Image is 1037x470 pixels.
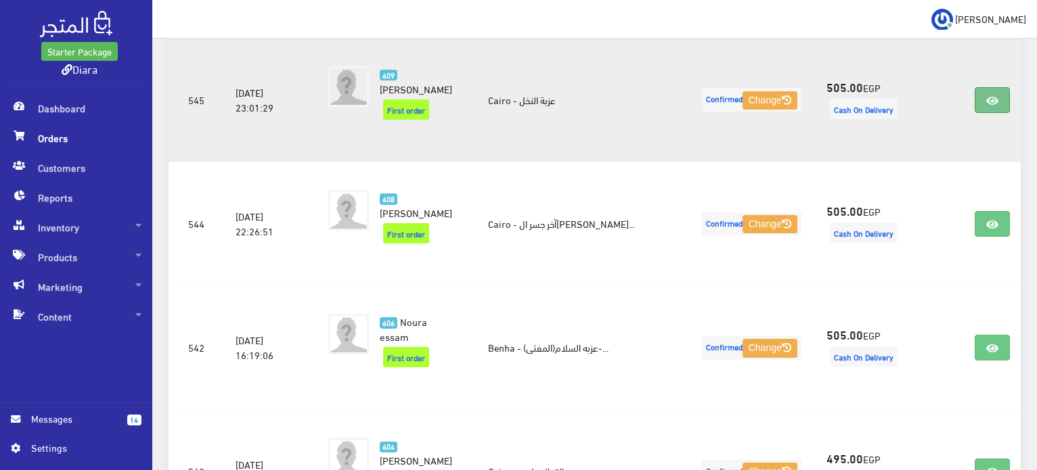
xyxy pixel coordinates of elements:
[830,99,898,119] span: Cash On Delivery
[11,411,141,440] a: 14 Messages
[380,317,398,329] span: 606
[816,286,917,410] td: EGP
[826,202,863,219] strong: 505.00
[328,190,369,231] img: avatar.png
[826,449,863,467] strong: 495.00
[11,123,141,153] span: Orders
[169,38,225,162] td: 545
[743,339,797,358] button: Change
[11,272,141,302] span: Marketing
[826,325,863,343] strong: 505.00
[11,302,141,331] span: Content
[477,38,687,162] td: Cairo - عزبة النخل
[380,203,452,222] span: [PERSON_NAME]
[169,162,225,285] td: 544
[477,286,687,410] td: Benha - عزبه السلام(المفتى)-...
[380,438,456,467] a: 604 [PERSON_NAME]
[830,346,898,367] span: Cash On Delivery
[826,78,863,95] strong: 505.00
[40,11,112,37] img: .
[328,314,369,354] img: avatar.png
[816,162,917,285] td: EGP
[169,286,225,410] td: 542
[127,415,141,425] span: 14
[383,223,429,243] span: First order
[743,215,797,234] button: Change
[225,162,307,285] td: [DATE] 22:26:51
[380,70,398,81] span: 609
[380,314,456,344] a: 606 Noura essam
[380,193,398,205] span: 608
[328,66,369,107] img: avatar.png
[11,183,141,212] span: Reports
[11,440,141,462] a: Settings
[830,222,898,243] span: Cash On Delivery
[11,242,141,272] span: Products
[31,411,116,426] span: Messages
[11,212,141,242] span: Inventory
[383,99,429,120] span: First order
[380,450,452,469] span: [PERSON_NAME]
[380,442,398,453] span: 604
[702,212,801,236] span: Confirmed
[380,66,456,96] a: 609 [PERSON_NAME]
[702,336,801,360] span: Confirmed
[11,93,141,123] span: Dashboard
[816,38,917,162] td: EGP
[702,88,801,112] span: Confirmed
[380,312,428,346] span: Noura essam
[62,59,97,78] a: Diara
[225,38,307,162] td: [DATE] 23:01:29
[955,10,1026,27] span: [PERSON_NAME]
[225,286,307,410] td: [DATE] 16:19:06
[477,162,687,285] td: Cairo - آخر جسر ال[PERSON_NAME]...
[41,42,118,61] a: Starter Package
[931,9,953,30] img: ...
[383,347,429,367] span: First order
[743,91,797,110] button: Change
[380,79,452,98] span: [PERSON_NAME]
[31,440,130,455] span: Settings
[931,8,1026,30] a: ... [PERSON_NAME]
[380,190,456,220] a: 608 [PERSON_NAME]
[11,153,141,183] span: Customers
